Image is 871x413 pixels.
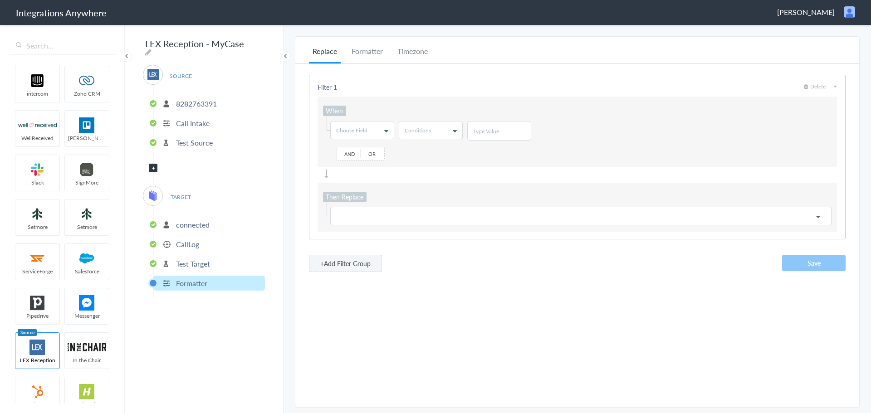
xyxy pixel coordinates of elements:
[18,162,57,177] img: slack-logo.svg
[844,6,855,18] img: user.png
[68,251,106,266] img: salesforce-logo.svg
[68,206,106,222] img: setmoreNew.jpg
[394,46,431,63] li: Timezone
[15,312,59,320] span: Pipedrive
[473,127,525,135] input: Type Value
[163,191,198,203] span: TARGET
[65,179,109,186] span: SignMore
[176,278,207,288] p: Formatter
[65,356,109,364] span: In the Chair
[15,401,59,408] span: HubSpot
[163,70,198,82] span: SOURCE
[147,190,159,201] img: mycase-logo-new.svg
[176,239,199,249] p: CallLog
[68,73,106,88] img: zoho-logo.svg
[18,295,57,311] img: pipedrive.png
[9,37,116,54] input: Search...
[176,118,210,128] p: Call Intake
[65,90,109,97] span: Zoho CRM
[318,83,337,92] h5: Filter 1
[68,340,106,355] img: inch-logo.svg
[18,251,57,266] img: serviceforge-icon.png
[361,148,383,159] span: Or
[176,219,210,230] p: connected
[176,258,210,269] p: Test Target
[338,148,361,159] span: And
[348,46,387,63] li: Formatter
[65,401,109,408] span: HelloSells
[68,117,106,133] img: trello.png
[65,223,109,231] span: Setmore
[18,73,57,88] img: intercom-logo.svg
[405,126,431,134] span: Conditions
[782,255,846,271] button: Save
[176,137,213,148] p: Test Source
[147,69,159,80] img: lex-app-logo.svg
[15,134,59,142] span: WellReceived
[68,295,106,311] img: FBM.png
[323,192,367,202] h5: Then Replace
[15,356,59,364] span: LEX Reception
[15,179,59,186] span: Slack
[18,384,57,399] img: hubspot-logo.svg
[15,223,59,231] span: Setmore
[18,340,57,355] img: lex-app-logo.svg
[176,98,217,109] p: 8282763391
[15,267,59,275] span: ServiceForge
[18,206,57,222] img: setmoreNew.jpg
[309,46,341,63] li: Replace
[777,7,835,17] span: [PERSON_NAME]
[15,90,59,97] span: intercom
[336,126,367,134] span: Choose Field
[309,255,382,272] button: +Add Filter Group
[68,384,106,399] img: hs-app-logo.svg
[65,312,109,320] span: Messenger
[68,162,106,177] img: signmore-logo.png
[65,267,109,275] span: Salesforce
[804,83,826,90] span: Delete
[18,117,57,133] img: wr-logo.svg
[65,134,109,142] span: [PERSON_NAME]
[323,106,346,116] h5: When
[16,6,107,19] h1: Integrations Anywhere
